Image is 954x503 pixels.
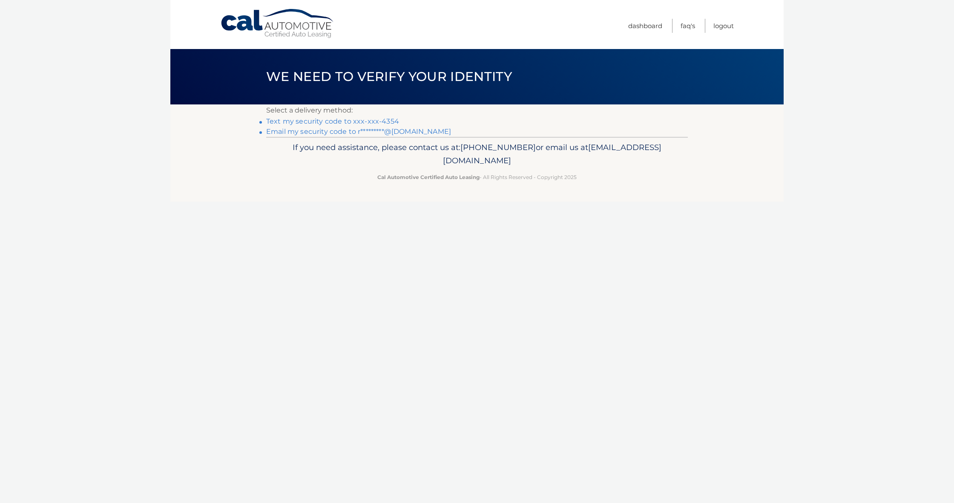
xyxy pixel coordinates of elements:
a: Cal Automotive [220,9,335,39]
p: - All Rights Reserved - Copyright 2025 [272,173,682,182]
span: [PHONE_NUMBER] [460,142,536,152]
span: We need to verify your identity [266,69,512,84]
a: Text my security code to xxx-xxx-4354 [266,117,399,125]
strong: Cal Automotive Certified Auto Leasing [377,174,480,180]
a: Email my security code to r*********@[DOMAIN_NAME] [266,127,451,136]
a: FAQ's [681,19,695,33]
p: Select a delivery method: [266,104,688,116]
a: Dashboard [628,19,662,33]
a: Logout [713,19,734,33]
p: If you need assistance, please contact us at: or email us at [272,141,682,168]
